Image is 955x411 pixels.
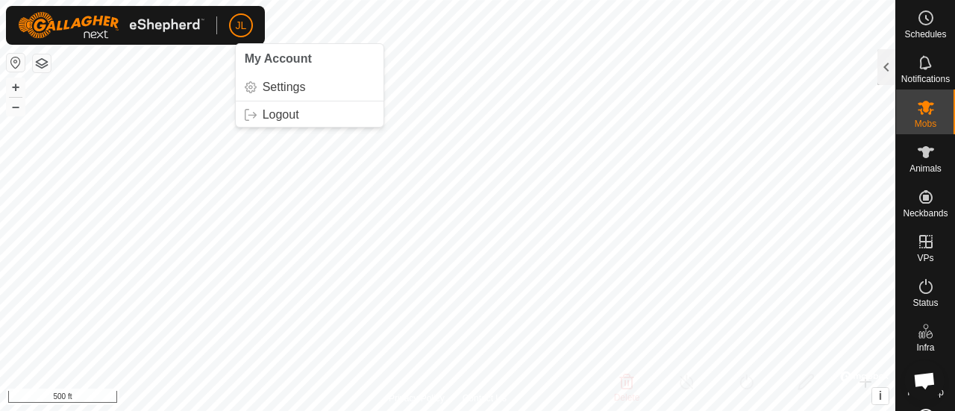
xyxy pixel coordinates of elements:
span: Neckbands [903,209,948,218]
span: Status [912,298,938,307]
span: VPs [917,254,933,263]
span: Animals [909,164,942,173]
button: i [872,388,889,404]
span: Logout [263,109,299,121]
a: Contact Us [463,392,507,405]
span: Infra [916,343,934,352]
span: Notifications [901,75,950,84]
span: Settings [263,81,306,93]
div: Open chat [904,360,945,401]
button: – [7,98,25,116]
span: Heatmap [907,388,944,397]
span: Schedules [904,30,946,39]
button: Reset Map [7,54,25,72]
span: i [879,389,882,402]
a: Logout [236,103,383,127]
span: JL [236,18,247,34]
img: Gallagher Logo [18,12,204,39]
span: My Account [245,52,312,65]
span: Mobs [915,119,936,128]
a: Settings [236,75,383,99]
a: Privacy Policy [389,392,445,405]
button: + [7,78,25,96]
button: Map Layers [33,54,51,72]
